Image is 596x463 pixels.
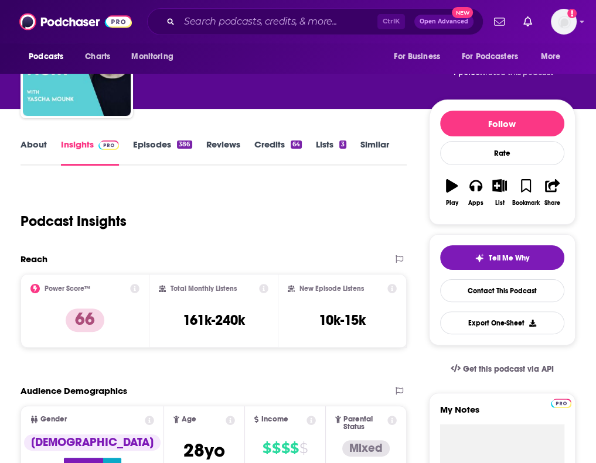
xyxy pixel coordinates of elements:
[339,140,346,149] div: 3
[462,49,518,65] span: For Podcasters
[544,200,560,207] div: Share
[319,311,366,329] h3: 10k-15k
[360,139,389,166] a: Similar
[441,355,563,383] a: Get this podcast via API
[495,200,505,207] div: List
[21,46,79,68] button: open menu
[171,284,237,293] h2: Total Monthly Listens
[281,439,290,458] span: $
[440,111,564,136] button: Follow
[206,139,240,166] a: Reviews
[551,397,571,408] a: Pro website
[85,49,110,65] span: Charts
[533,46,575,68] button: open menu
[254,139,302,166] a: Credits64
[131,49,173,65] span: Monitoring
[440,141,564,165] div: Rate
[77,46,117,68] a: Charts
[551,399,571,408] img: Podchaser Pro
[541,49,561,65] span: More
[133,139,192,166] a: Episodes386
[394,49,440,65] span: For Business
[40,416,67,423] span: Gender
[512,172,540,214] button: Bookmark
[488,172,512,214] button: List
[272,439,280,458] span: $
[420,19,468,25] span: Open Advanced
[454,46,535,68] button: open menu
[512,200,540,207] div: Bookmark
[519,12,537,32] a: Show notifications dropdown
[440,279,564,302] a: Contact This Podcast
[386,46,455,68] button: open menu
[342,440,390,457] div: Mixed
[551,9,577,35] span: Logged in as gbrussel
[177,140,192,149] div: 386
[21,139,47,166] a: About
[19,11,132,33] img: Podchaser - Follow, Share and Rate Podcasts
[261,416,288,423] span: Income
[540,172,564,214] button: Share
[452,7,473,18] span: New
[489,253,529,263] span: Tell Me Why
[463,364,554,374] span: Get this podcast via API
[299,284,364,293] h2: New Episode Listens
[464,172,488,214] button: Apps
[377,14,405,29] span: Ctrl K
[468,200,483,207] div: Apps
[61,139,119,166] a: InsightsPodchaser Pro
[263,439,271,458] span: $
[21,385,127,396] h2: Audience Demographics
[567,9,577,18] svg: Add a profile image
[290,439,298,458] span: $
[440,172,464,214] button: Play
[179,12,377,31] input: Search podcasts, credits, & more...
[183,439,225,462] span: 28 yo
[29,49,63,65] span: Podcasts
[440,404,564,424] label: My Notes
[291,140,302,149] div: 64
[446,200,458,207] div: Play
[66,308,104,332] p: 66
[21,212,127,230] h1: Podcast Insights
[182,416,196,423] span: Age
[551,9,577,35] img: User Profile
[123,46,188,68] button: open menu
[440,245,564,270] button: tell me why sparkleTell Me Why
[21,253,47,265] h2: Reach
[98,140,119,150] img: Podchaser Pro
[475,253,484,263] img: tell me why sparkle
[183,311,245,329] h3: 161k-240k
[343,416,386,431] span: Parental Status
[45,284,90,293] h2: Power Score™
[489,12,509,32] a: Show notifications dropdown
[316,139,346,166] a: Lists3
[551,9,577,35] button: Show profile menu
[147,8,483,35] div: Search podcasts, credits, & more...
[414,15,474,29] button: Open AdvancedNew
[299,439,308,458] span: $
[24,434,161,451] div: [DEMOGRAPHIC_DATA]
[440,311,564,334] button: Export One-Sheet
